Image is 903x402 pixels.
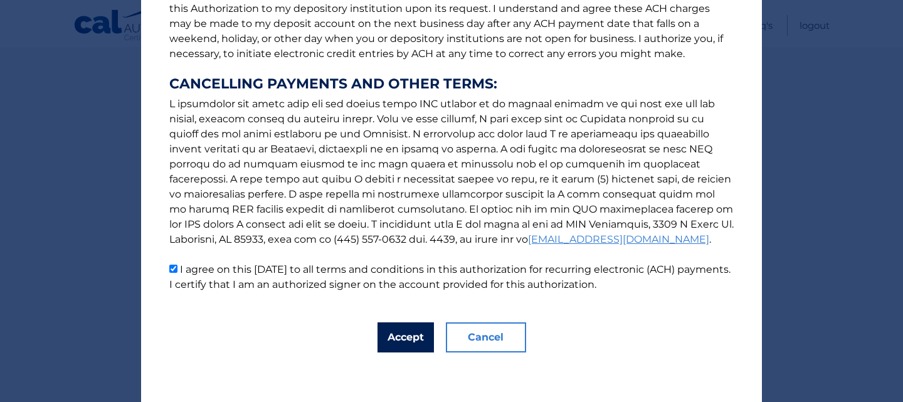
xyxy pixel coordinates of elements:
button: Cancel [446,322,526,352]
strong: CANCELLING PAYMENTS AND OTHER TERMS: [169,77,734,92]
label: I agree on this [DATE] to all terms and conditions in this authorization for recurring electronic... [169,263,731,290]
a: [EMAIL_ADDRESS][DOMAIN_NAME] [528,233,709,245]
button: Accept [378,322,434,352]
